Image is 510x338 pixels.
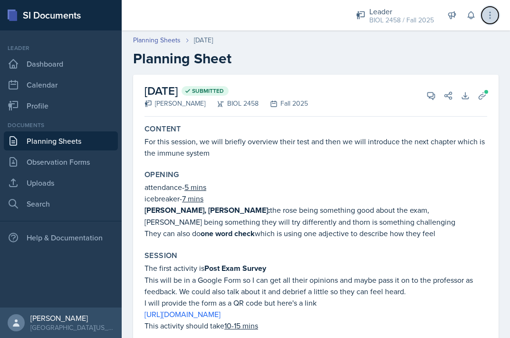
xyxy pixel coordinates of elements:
u: 7 mins [182,193,203,204]
div: BIOL 2458 [205,99,259,109]
div: [PERSON_NAME] [144,99,205,109]
a: Search [4,194,118,213]
div: Leader [4,44,118,52]
p: the rose being something good about the exam, [PERSON_NAME] being something they will try differe... [144,204,487,228]
p: For this session, we will briefly overview their test and then we will introduce the next chapter... [144,136,487,159]
strong: [PERSON_NAME], [PERSON_NAME]: [144,205,270,216]
div: Fall 2025 [259,99,308,109]
h2: [DATE] [144,82,308,99]
div: Help & Documentation [4,228,118,247]
h2: Planning Sheet [133,50,499,67]
label: Content [144,124,181,134]
a: [URL][DOMAIN_NAME] [144,309,221,319]
div: [DATE] [194,35,213,45]
p: attendance- [144,181,487,193]
p: They can also do which is using one adjective to describe how they feel [144,228,487,239]
div: Leader [369,6,434,17]
a: Calendar [4,75,118,94]
u: 5 mins [184,182,206,192]
p: The first activity is [144,262,487,274]
strong: Post Exam Survey [204,263,266,274]
strong: one word check [201,228,255,239]
p: This activity should take [144,320,487,331]
div: Documents [4,121,118,129]
p: I will provide the form as a QR code but here's a link [144,297,487,308]
a: Observation Forms [4,152,118,171]
div: BIOL 2458 / Fall 2025 [369,15,434,25]
p: This will be in a Google Form so I can get all their opinions and maybe pass it on to the profess... [144,274,487,297]
a: Planning Sheets [133,35,181,45]
a: Planning Sheets [4,131,118,150]
label: Session [144,251,178,260]
u: 10-15 mins [224,320,258,331]
div: [PERSON_NAME] [30,313,114,323]
a: Uploads [4,173,118,192]
p: icebreaker- [144,193,487,204]
label: Opening [144,170,179,179]
a: Profile [4,96,118,115]
div: [GEOGRAPHIC_DATA][US_STATE] [30,323,114,332]
a: Dashboard [4,54,118,73]
span: Submitted [192,87,224,95]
